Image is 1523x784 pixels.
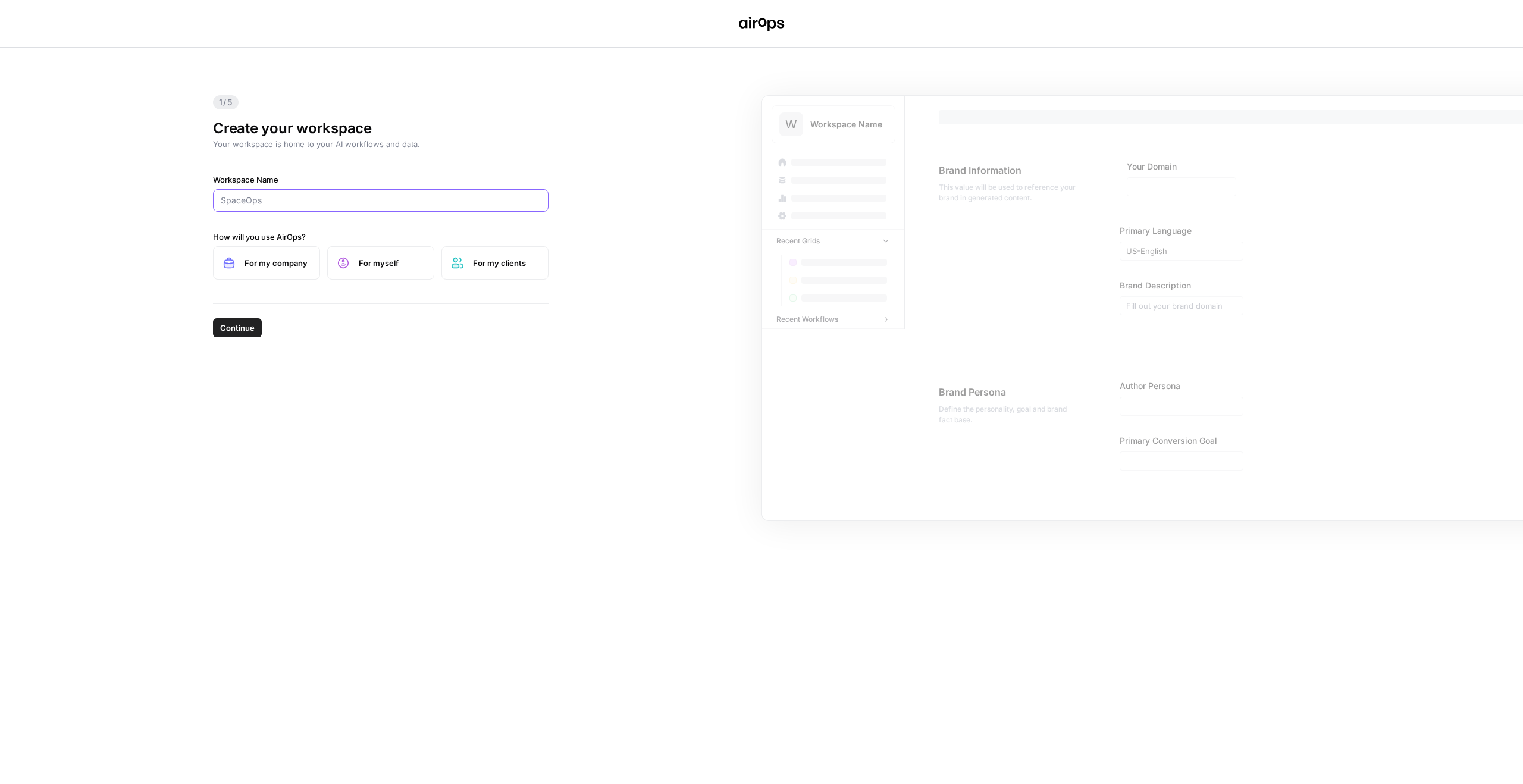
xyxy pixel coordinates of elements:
[473,257,538,269] span: For my clients
[213,138,549,150] p: Your workspace is home to your AI workflows and data.
[213,174,549,186] label: Workspace Name
[213,119,549,138] h1: Create your workspace
[359,257,424,269] span: For myself
[220,322,255,334] span: Continue
[245,257,310,269] span: For my company
[213,318,262,337] button: Continue
[785,116,797,133] span: W
[221,195,541,206] input: SpaceOps
[213,95,239,109] span: 1/5
[213,231,549,243] label: How will you use AirOps?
